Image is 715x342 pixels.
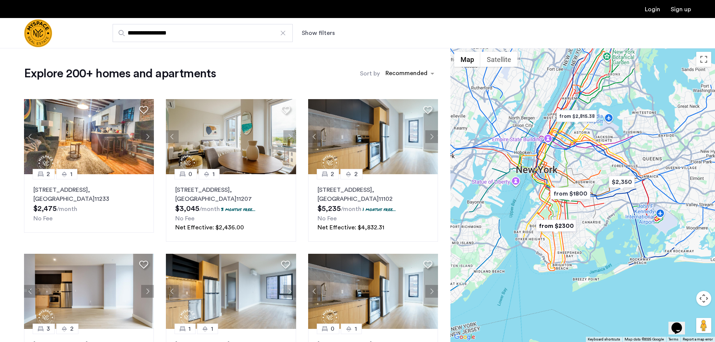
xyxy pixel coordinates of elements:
img: Google [452,332,477,342]
button: Map camera controls [696,291,711,306]
button: Drag Pegman onto the map to open Street View [696,318,711,333]
sub: /month [199,206,220,212]
div: Recommended [384,69,427,80]
span: 1 [70,170,72,179]
img: 1997_638660674255189691.jpeg [24,99,154,174]
img: 1997_638519968035243270.png [308,99,438,174]
span: 2 [331,170,334,179]
span: 1 [212,170,215,179]
button: Keyboard shortcuts [588,337,620,342]
img: 1997_638519968035243270.png [308,254,438,329]
a: 21[STREET_ADDRESS], [GEOGRAPHIC_DATA]11233No Fee [24,174,154,233]
a: 01[STREET_ADDRESS], [GEOGRAPHIC_DATA]112073 months free...No FeeNet Effective: $2,436.00 [166,174,296,242]
button: Previous apartment [24,285,37,298]
button: Toggle fullscreen view [696,52,711,67]
span: 0 [188,170,192,179]
button: Previous apartment [166,130,179,143]
p: [STREET_ADDRESS] 11207 [175,185,286,203]
div: $2,350 [606,173,638,190]
a: Cazamio Logo [24,19,52,47]
span: 2 [354,170,358,179]
span: 1 [355,324,357,333]
p: [STREET_ADDRESS] 11102 [318,185,429,203]
input: Apartment Search [113,24,293,42]
button: Next apartment [283,130,296,143]
button: Previous apartment [24,130,37,143]
span: 0 [331,324,334,333]
span: $5,235 [318,205,341,212]
button: Previous apartment [308,285,321,298]
span: $3,045 [175,205,199,212]
span: 2 [70,324,74,333]
span: No Fee [175,215,194,221]
p: 3 months free... [221,206,256,212]
button: Next apartment [141,130,154,143]
sub: /month [341,206,361,212]
button: Previous apartment [308,130,321,143]
div: from $2300 [533,217,579,234]
span: 3 [47,324,50,333]
span: Net Effective: $4,832.31 [318,224,384,231]
button: Show street map [454,52,480,67]
div: from $2,815.38 [554,108,600,125]
a: Registration [671,6,691,12]
p: [STREET_ADDRESS] 11233 [33,185,145,203]
p: 1 months free... [363,206,396,212]
img: 1997_638519966982966758.png [166,254,296,329]
a: 22[STREET_ADDRESS], [GEOGRAPHIC_DATA]111021 months free...No FeeNet Effective: $4,832.31 [308,174,438,242]
span: 2 [47,170,50,179]
sub: /month [57,206,77,212]
button: Next apartment [425,285,438,298]
img: 1997_638519968069068022.png [24,254,154,329]
span: Map data ©2025 Google [625,337,664,341]
a: Report a map error [683,337,713,342]
button: Show satellite imagery [480,52,518,67]
button: Next apartment [425,130,438,143]
span: Net Effective: $2,436.00 [175,224,244,231]
span: $2,475 [33,205,57,212]
img: 1997_638519001096654587.png [166,99,296,174]
span: 1 [188,324,191,333]
button: Previous apartment [166,285,179,298]
a: Login [645,6,660,12]
span: 1 [211,324,213,333]
ng-select: sort-apartment [382,67,438,80]
a: Terms (opens in new tab) [668,337,678,342]
a: Open this area in Google Maps (opens a new window) [452,332,477,342]
h1: Explore 200+ homes and apartments [24,66,216,81]
span: No Fee [33,215,53,221]
span: No Fee [318,215,337,221]
div: from $1800 [547,185,593,202]
img: logo [24,19,52,47]
button: Next apartment [283,285,296,298]
button: Show or hide filters [302,29,335,38]
label: Sort by [360,69,380,78]
iframe: chat widget [668,312,692,334]
button: Next apartment [141,285,154,298]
